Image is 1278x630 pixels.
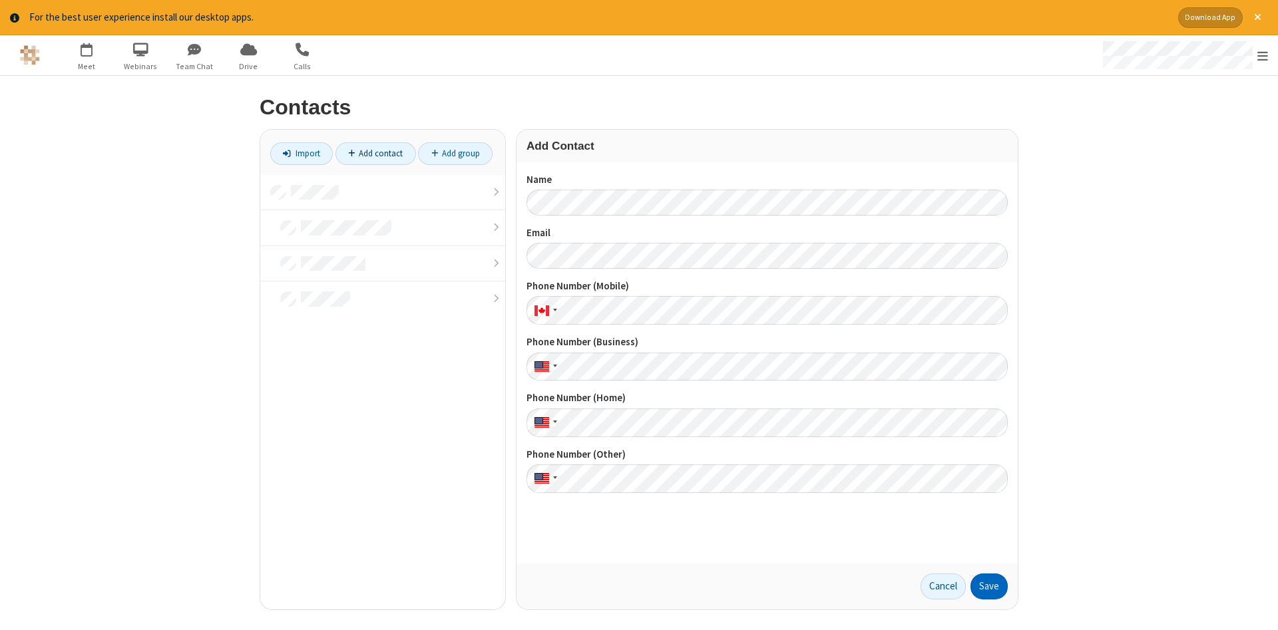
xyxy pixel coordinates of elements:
[224,61,274,73] span: Drive
[527,296,561,325] div: Canada: + 1
[29,10,1168,25] div: For the best user experience install our desktop apps.
[270,142,333,165] a: Import
[20,45,40,65] img: QA Selenium DO NOT DELETE OR CHANGE
[921,573,966,600] a: Cancel
[62,61,112,73] span: Meet
[278,61,327,73] span: Calls
[418,142,493,165] a: Add group
[170,61,220,73] span: Team Chat
[527,447,1008,462] label: Phone Number (Other)
[527,279,1008,294] label: Phone Number (Mobile)
[527,335,1008,350] label: Phone Number (Business)
[116,61,166,73] span: Webinars
[527,353,561,381] div: United States: + 1
[527,464,561,493] div: United States: + 1
[1247,7,1268,28] button: Close alert
[527,408,561,437] div: United States: + 1
[527,140,1008,152] h3: Add Contact
[260,96,1018,119] h2: Contacts
[1178,7,1243,28] button: Download App
[1090,35,1278,75] div: Open menu
[5,35,55,75] button: Logo
[527,226,1008,241] label: Email
[527,391,1008,406] label: Phone Number (Home)
[335,142,416,165] a: Add contact
[527,172,1008,188] label: Name
[970,573,1008,600] button: Save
